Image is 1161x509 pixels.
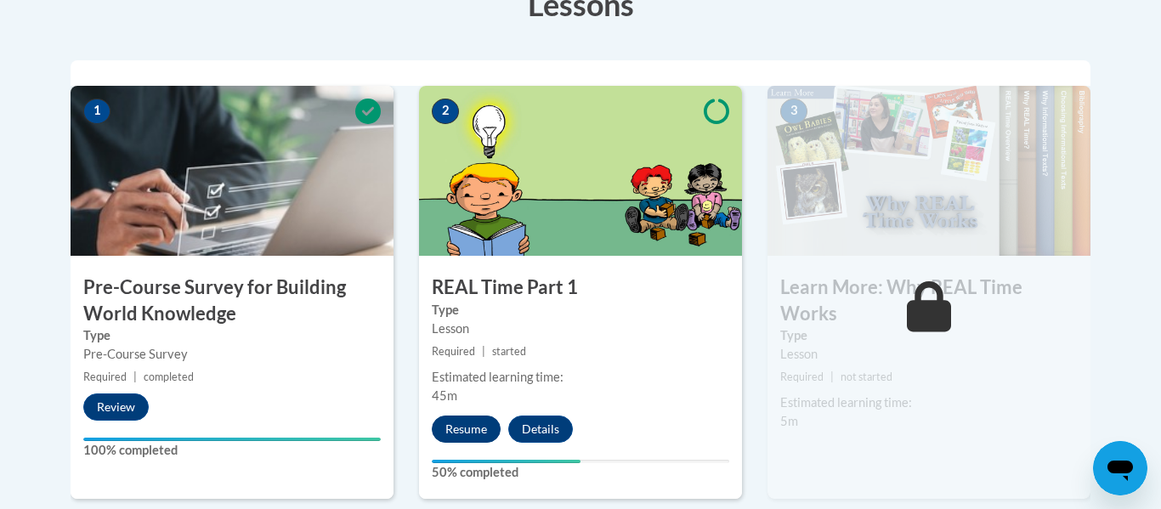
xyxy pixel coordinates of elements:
button: Details [508,416,573,443]
label: 100% completed [83,441,381,460]
div: Your progress [83,438,381,441]
div: Lesson [780,345,1078,364]
img: Course Image [71,86,394,256]
button: Resume [432,416,501,443]
span: Required [83,370,127,383]
span: started [492,345,526,358]
label: 50% completed [432,463,729,482]
span: | [482,345,485,358]
span: | [830,370,834,383]
label: Type [83,326,381,345]
span: 1 [83,99,110,124]
div: Estimated learning time: [780,393,1078,412]
div: Your progress [432,460,580,463]
span: 45m [432,388,457,403]
div: Estimated learning time: [432,368,729,387]
span: 5m [780,414,798,428]
h3: Pre-Course Survey for Building World Knowledge [71,274,394,327]
div: Pre-Course Survey [83,345,381,364]
h3: REAL Time Part 1 [419,274,742,301]
span: 3 [780,99,807,124]
span: 2 [432,99,459,124]
div: Lesson [432,320,729,338]
label: Type [432,301,729,320]
img: Course Image [419,86,742,256]
button: Review [83,393,149,421]
span: Required [432,345,475,358]
span: not started [841,370,892,383]
span: Required [780,370,824,383]
span: | [133,370,137,383]
img: Course Image [767,86,1090,256]
label: Type [780,326,1078,345]
span: completed [144,370,194,383]
iframe: Button to launch messaging window [1093,441,1147,495]
h3: Learn More: Why REAL Time Works [767,274,1090,327]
